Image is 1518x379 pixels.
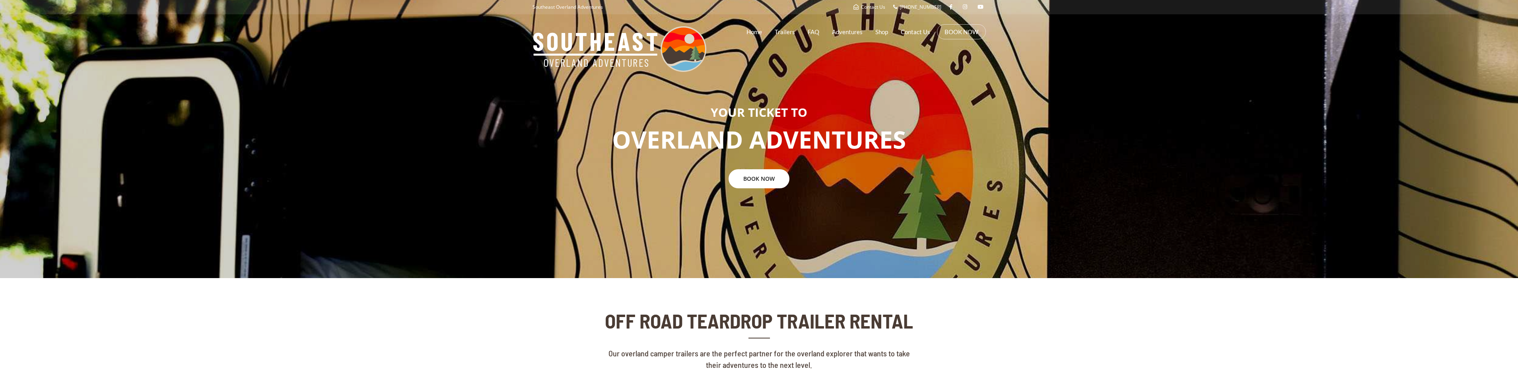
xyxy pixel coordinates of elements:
p: OVERLAND ADVENTURES [6,123,1512,157]
a: Trailers [775,22,795,42]
a: Contact Us [901,22,930,42]
a: BOOK NOW [729,169,789,188]
a: FAQ [808,22,819,42]
span: Contact Us [861,4,885,10]
h2: OFF ROAD TEARDROP TRAILER RENTAL [603,310,915,332]
a: Home [746,22,762,42]
a: Adventures [832,22,863,42]
a: Shop [875,22,888,42]
span: [PHONE_NUMBER] [900,4,941,10]
a: Contact Us [853,4,885,10]
p: Southeast Overland Adventures [533,2,603,12]
img: Southeast Overland Adventures [533,26,706,72]
a: [PHONE_NUMBER] [893,4,941,10]
h3: YOUR TICKET TO [6,106,1512,119]
a: BOOK NOW [945,28,978,36]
